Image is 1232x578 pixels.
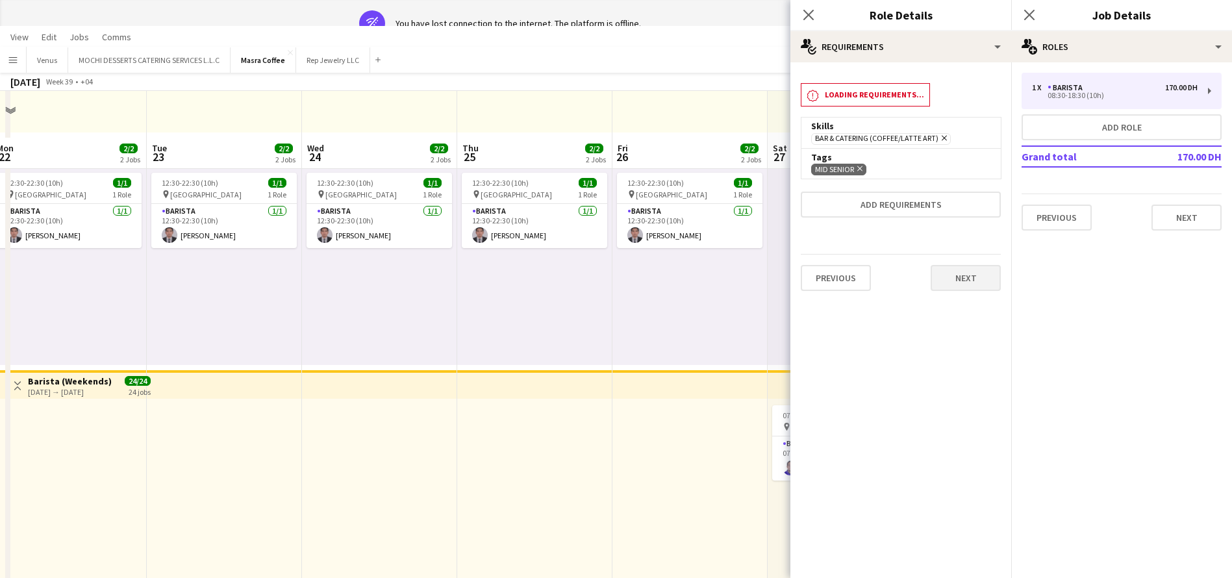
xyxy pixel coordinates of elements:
span: [GEOGRAPHIC_DATA] [170,190,242,199]
span: Tue [152,142,167,154]
span: 27 [771,149,787,164]
span: 12:30-22:30 (10h) [6,178,63,188]
span: 12:30-22:30 (10h) [162,178,218,188]
span: 1/1 [268,178,286,188]
span: [GEOGRAPHIC_DATA] [481,190,552,199]
span: 1 Role [733,190,752,199]
span: [GEOGRAPHIC_DATA] [325,190,397,199]
span: 24 [305,149,324,164]
h3: Loading requirements... [825,89,924,101]
span: 24/24 [125,376,151,386]
a: Jobs [64,29,94,45]
button: Previous [801,265,871,291]
div: Tags [811,151,990,163]
span: View [10,31,29,43]
div: 2 Jobs [741,155,761,164]
h3: Role Details [790,6,1011,23]
button: Add role [1022,114,1222,140]
div: 170.00 DH [1165,83,1198,92]
span: 1 Role [423,190,442,199]
app-card-role: Barista1/112:30-22:30 (10h)[PERSON_NAME] [617,204,762,248]
a: Edit [36,29,62,45]
button: Rep Jewelry LLC [296,47,370,73]
app-job-card: 12:30-22:30 (10h)1/1 [GEOGRAPHIC_DATA]1 RoleBarista1/112:30-22:30 (10h)[PERSON_NAME] [462,173,607,248]
span: Edit [42,31,57,43]
button: Masra Coffee [231,47,296,73]
div: [DATE] [10,75,40,88]
button: Previous [1022,205,1092,231]
span: 12:30-22:30 (10h) [317,178,373,188]
span: 2/2 [119,144,138,153]
div: 24 jobs [129,386,151,397]
span: 23 [150,149,167,164]
app-job-card: 12:30-22:30 (10h)1/1 [GEOGRAPHIC_DATA]1 RoleBarista1/112:30-22:30 (10h)[PERSON_NAME] [617,173,762,248]
span: 2/2 [740,144,759,153]
button: Next [931,265,1001,291]
button: Add requirements [801,192,1001,218]
h3: Job Details [1011,6,1232,23]
div: 2 Jobs [275,155,295,164]
span: 1 Role [578,190,597,199]
div: +04 [81,77,93,86]
span: Bar & Catering (Coffee/Latte Art) [815,134,938,144]
div: 1 x [1032,83,1048,92]
span: Wed [307,142,324,154]
span: 1/1 [423,178,442,188]
span: Comms [102,31,131,43]
a: Comms [97,29,136,45]
div: Skills [811,120,990,132]
span: 12:30-22:30 (10h) [472,178,529,188]
span: 1 Role [268,190,286,199]
div: Roles [1011,31,1232,62]
span: 1 Role [112,190,131,199]
app-card-role: Barista1/112:30-22:30 (10h)[PERSON_NAME] [462,204,607,248]
span: 1/1 [113,178,131,188]
span: 1/1 [734,178,752,188]
button: Venus [27,47,68,73]
div: 2 Jobs [431,155,451,164]
span: Fri [618,142,628,154]
button: Next [1151,205,1222,231]
app-card-role: Barista1/112:30-22:30 (10h)[PERSON_NAME] [151,204,297,248]
app-card-role: Barista1/112:30-22:30 (10h)[PERSON_NAME] [307,204,452,248]
span: [GEOGRAPHIC_DATA] [15,190,86,199]
div: 08:30-18:30 (10h) [1032,92,1198,99]
span: 25 [460,149,479,164]
div: 2 Jobs [120,155,140,164]
div: [DATE] → [DATE] [28,387,112,397]
h3: Barista (Weekends) [28,375,112,387]
div: Requirements [790,31,1011,62]
app-job-card: 12:30-22:30 (10h)1/1 [GEOGRAPHIC_DATA]1 RoleBarista1/112:30-22:30 (10h)[PERSON_NAME] [307,173,452,248]
span: Thu [462,142,479,154]
span: 2/2 [585,144,603,153]
span: Sat [773,142,787,154]
div: 2 Jobs [586,155,606,164]
div: You have lost connection to the internet. The platform is offline. [396,18,641,29]
span: 1/1 [579,178,597,188]
span: [GEOGRAPHIC_DATA] [636,190,707,199]
button: MOCHI DESSERTS CATERING SERVICES L.L.C [68,47,231,73]
a: View [5,29,34,45]
td: 170.00 DH [1140,146,1222,167]
span: 2/2 [430,144,448,153]
td: Grand total [1022,146,1140,167]
div: Barista [1048,83,1088,92]
span: Mid Senior [815,164,854,175]
span: 12:30-22:30 (10h) [627,178,684,188]
app-job-card: 07:00-17:00 (10h)1/1 [GEOGRAPHIC_DATA]1 RoleBarista1/107:00-17:00 (10h)[PERSON_NAME] [772,405,918,481]
span: 2/2 [275,144,293,153]
app-card-role: Barista1/107:00-17:00 (10h)[PERSON_NAME] [772,436,918,481]
span: Week 39 [43,77,75,86]
span: 26 [616,149,628,164]
span: 07:00-17:00 (10h) [783,410,839,420]
span: Jobs [69,31,89,43]
app-job-card: 12:30-22:30 (10h)1/1 [GEOGRAPHIC_DATA]1 RoleBarista1/112:30-22:30 (10h)[PERSON_NAME] [151,173,297,248]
